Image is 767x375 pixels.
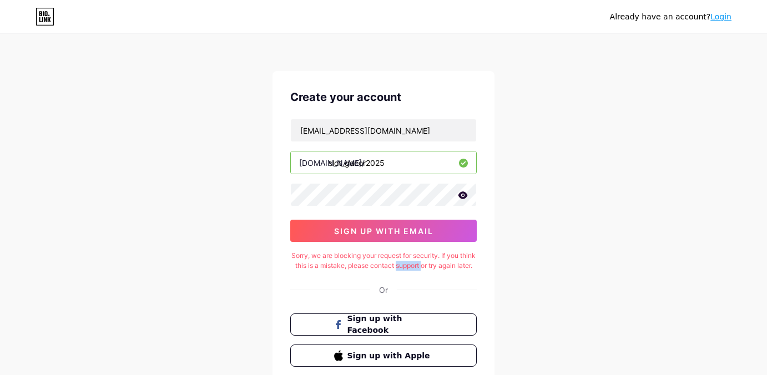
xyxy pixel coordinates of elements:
[290,251,477,271] div: Sorry, we are blocking your request for security. If you think this is a mistake, please contact ...
[291,151,476,174] input: username
[710,12,731,21] a: Login
[290,220,477,242] button: sign up with email
[347,313,433,336] span: Sign up with Facebook
[290,89,477,105] div: Create your account
[379,284,388,296] div: Or
[347,350,433,362] span: Sign up with Apple
[290,313,477,336] button: Sign up with Facebook
[334,226,433,236] span: sign up with email
[299,157,365,169] div: [DOMAIN_NAME]/
[291,119,476,141] input: Email
[610,11,731,23] div: Already have an account?
[290,344,477,367] button: Sign up with Apple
